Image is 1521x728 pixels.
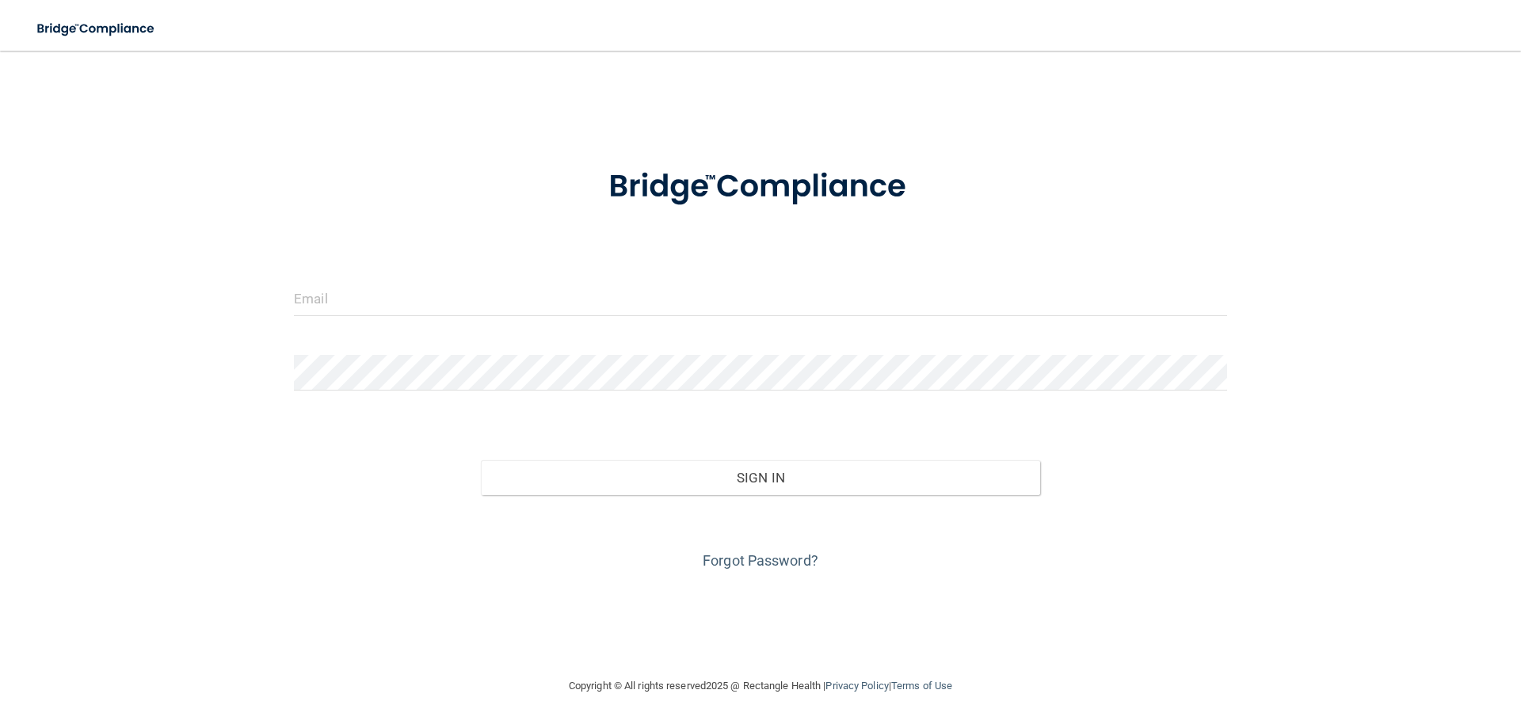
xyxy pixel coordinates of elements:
[703,552,818,569] a: Forgot Password?
[891,680,952,692] a: Terms of Use
[825,680,888,692] a: Privacy Policy
[471,661,1050,711] div: Copyright © All rights reserved 2025 @ Rectangle Health | |
[481,460,1041,495] button: Sign In
[294,280,1227,316] input: Email
[576,146,945,228] img: bridge_compliance_login_screen.278c3ca4.svg
[24,13,170,45] img: bridge_compliance_login_screen.278c3ca4.svg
